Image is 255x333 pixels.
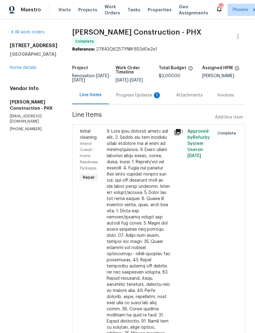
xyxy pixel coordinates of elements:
span: Maestro [21,7,41,13]
b: Reference: [72,47,95,51]
h5: [GEOGRAPHIC_DATA] [10,51,57,57]
span: Geo Assignments [179,4,208,16]
a: Home details [10,66,36,70]
a: All work orders [10,30,45,34]
span: Initial cleaning [80,129,97,140]
span: Work Orders [105,4,120,16]
p: [PHONE_NUMBER] [10,127,57,132]
span: Tasks [127,8,140,12]
div: 1 [174,128,184,136]
div: 278A3Q6257YNM-853d0e2e1 [72,46,245,52]
div: 1 [154,92,160,98]
span: Approved by Refurby System User on [187,129,210,158]
span: Visits [58,7,71,13]
span: [DATE] [187,154,201,158]
span: Properties [148,7,172,13]
span: Renovation [72,74,110,82]
span: [DATE] [130,78,143,82]
span: Complete [75,38,96,44]
div: Progress Updates [116,92,161,98]
div: [PERSON_NAME] [202,74,246,78]
h5: Project [72,66,88,70]
h5: Total Budget [159,66,186,70]
span: - [116,78,143,82]
span: Line Items [72,112,212,123]
h5: Work Order Timeline [116,66,159,74]
span: $3,000.00 [159,74,180,78]
h4: Vendor Info [10,85,57,92]
span: [DATE] [72,78,85,82]
div: 24 [219,4,223,10]
h2: [STREET_ADDRESS] [10,43,57,49]
div: Line Items [79,92,102,98]
span: Interior Overall - Home Readiness Packages [80,142,98,170]
div: Invoices [217,92,234,98]
span: The hpm assigned to this work order. [235,66,239,74]
span: Repair [80,174,97,180]
span: Projects [78,7,97,13]
h5: [PERSON_NAME] Construction - PHX [10,99,57,111]
span: [DATE] [116,78,128,82]
span: The total cost of line items that have been proposed by Opendoor. This sum includes line items th... [188,66,193,74]
h5: Assigned HPM [202,66,233,70]
span: [PERSON_NAME] Construction - PHX [72,28,201,36]
span: Complete [217,130,238,136]
span: [DATE] [96,74,109,78]
span: - [72,74,110,82]
span: Phoenix [233,7,248,13]
p: [EMAIL_ADDRESS][DOMAIN_NAME] [10,114,57,124]
div: Attachments [176,92,203,98]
